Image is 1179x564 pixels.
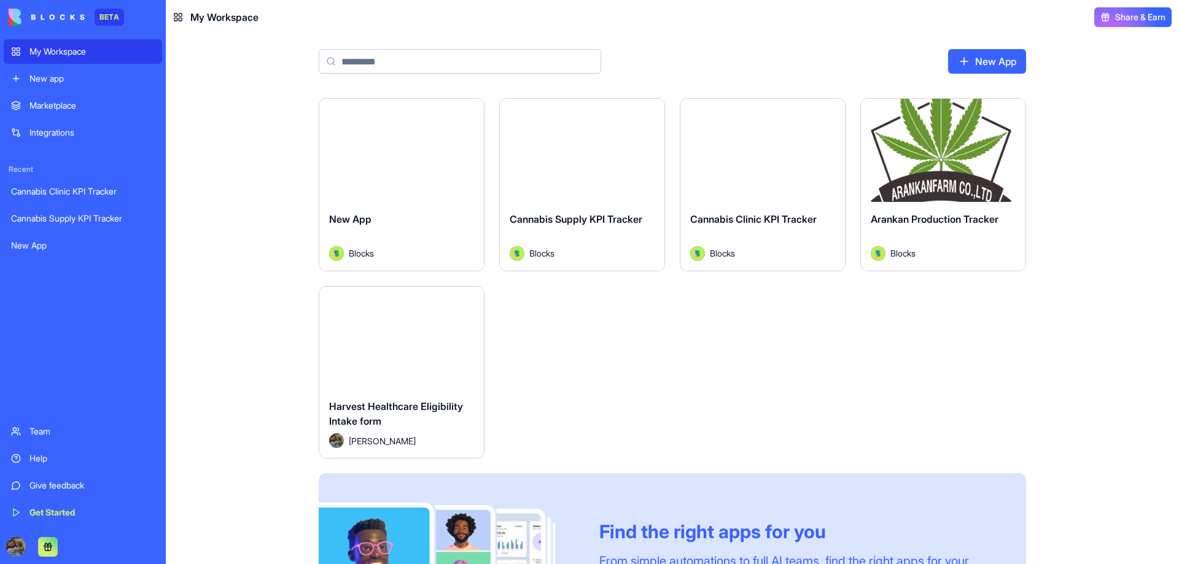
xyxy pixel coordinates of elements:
[4,39,162,64] a: My Workspace
[4,66,162,91] a: New app
[510,213,642,225] span: Cannabis Supply KPI Tracker
[4,206,162,231] a: Cannabis Supply KPI Tracker
[329,433,344,448] img: Avatar
[11,212,155,225] div: Cannabis Supply KPI Tracker
[690,246,705,261] img: Avatar
[4,164,162,174] span: Recent
[4,446,162,471] a: Help
[29,425,155,438] div: Team
[860,98,1026,271] a: Arankan Production TrackerAvatarBlocks
[680,98,846,271] a: Cannabis Clinic KPI TrackerAvatarBlocks
[4,120,162,145] a: Integrations
[29,72,155,85] div: New app
[948,49,1026,74] a: New App
[29,452,155,465] div: Help
[890,247,916,260] span: Blocks
[29,126,155,139] div: Integrations
[329,400,463,427] span: Harvest Healthcare Eligibility Intake form
[871,246,885,261] img: Avatar
[1115,11,1165,23] span: Share & Earn
[599,520,997,543] div: Find the right apps for you
[349,435,416,447] span: [PERSON_NAME]
[11,185,155,198] div: Cannabis Clinic KPI Tracker
[510,246,524,261] img: Avatar
[11,239,155,252] div: New App
[29,479,155,492] div: Give feedback
[4,473,162,498] a: Give feedback
[190,10,259,25] span: My Workspace
[6,537,26,557] img: ACg8ocLckqTCADZMVyP0izQdSwexkWcE6v8a1AEXwgvbafi3xFy3vSx8=s96-c
[29,99,155,112] div: Marketplace
[4,93,162,118] a: Marketplace
[329,246,344,261] img: Avatar
[4,233,162,258] a: New App
[4,419,162,444] a: Team
[95,9,124,26] div: BETA
[329,213,372,225] span: New App
[690,213,817,225] span: Cannabis Clinic KPI Tracker
[710,247,735,260] span: Blocks
[319,286,484,459] a: Harvest Healthcare Eligibility Intake formAvatar[PERSON_NAME]
[871,213,998,225] span: Arankan Production Tracker
[529,247,554,260] span: Blocks
[29,506,155,519] div: Get Started
[499,98,665,271] a: Cannabis Supply KPI TrackerAvatarBlocks
[349,247,374,260] span: Blocks
[319,98,484,271] a: New AppAvatarBlocks
[4,179,162,204] a: Cannabis Clinic KPI Tracker
[9,9,85,26] img: logo
[29,45,155,58] div: My Workspace
[1094,7,1172,27] button: Share & Earn
[9,9,124,26] a: BETA
[4,500,162,525] a: Get Started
